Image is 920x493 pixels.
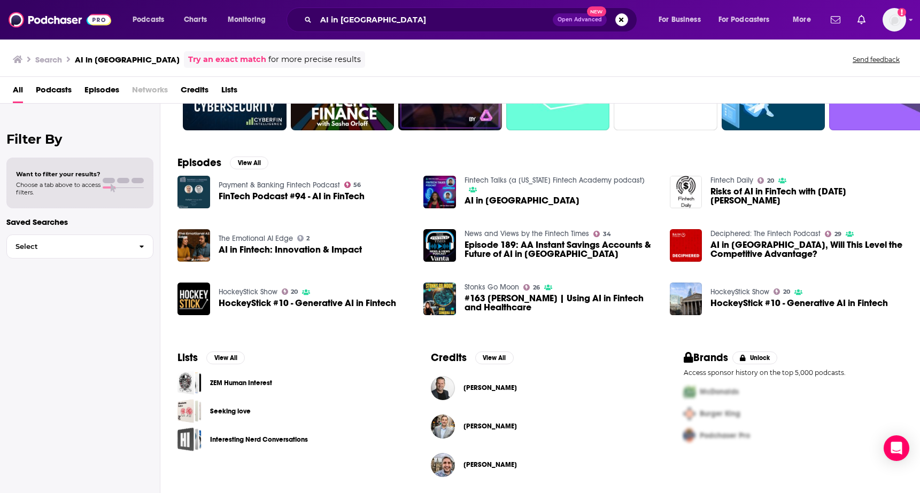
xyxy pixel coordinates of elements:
a: AI in Fintech [423,176,456,208]
button: Unlock [732,351,778,364]
button: View All [206,351,245,364]
a: Kevin Dinino [463,422,517,431]
img: Paul Wilshaw [431,453,455,477]
img: AI in Fintech, Will This Level the Competitive Advantage? [670,229,702,262]
a: Show notifications dropdown [826,11,845,29]
a: The Emotional AI Edge [219,234,293,243]
a: 20 [282,288,298,295]
a: AI in Fintech: Innovation & Impact [219,245,362,254]
a: #163 Sumedha Rai | Using AI in Fintech and Healthcare [465,294,657,312]
a: All [13,81,23,103]
a: FinTech Podcast #94 - AI in FinTech [219,192,365,201]
span: For Business [659,12,701,27]
span: Episode 189: AA Instant Savings Accounts & Future of AI in [GEOGRAPHIC_DATA] [465,240,657,259]
img: First Pro Logo [679,381,700,403]
a: Podcasts [36,81,72,103]
p: Access sponsor history on the top 5,000 podcasts. [684,369,903,377]
p: Saved Searches [6,217,153,227]
a: Podchaser - Follow, Share and Rate Podcasts [9,10,111,30]
a: Seeking love [210,405,251,417]
button: open menu [125,11,178,28]
h2: Lists [177,351,198,364]
a: 20 [757,177,774,184]
h3: Search [35,54,62,65]
img: Risks of AI in FinTech with Kartik Hosanagar [670,176,702,208]
a: Interesting Nerd Conversations [177,427,202,451]
span: 34 [603,232,611,237]
span: AI in [GEOGRAPHIC_DATA], Will This Level the Competitive Advantage? [710,240,903,259]
span: 20 [291,289,298,294]
a: HockeyStick #10 - Generative AI in Fintech [177,283,210,315]
a: ZEM Human Interest [210,377,272,389]
span: for more precise results [268,53,361,66]
a: Payment & Banking Fintech Podcast [219,181,340,190]
div: Open Intercom Messenger [884,435,909,461]
button: Brendan le GrangeBrendan le Grange [431,371,650,405]
button: View All [230,156,268,169]
img: User Profile [883,8,906,32]
a: FinTech Podcast #94 - AI in FinTech [177,176,210,208]
img: AI in Fintech: Innovation & Impact [177,229,210,262]
img: Third Pro Logo [679,425,700,447]
span: Podcasts [133,12,164,27]
span: Burger King [700,409,740,418]
a: 29 [825,231,841,237]
span: Monitoring [228,12,266,27]
a: HockeyStick Show [219,287,277,296]
a: Brendan le Grange [463,384,517,392]
img: Episode 189: AA Instant Savings Accounts & Future of AI in Fintech [423,229,456,262]
span: Want to filter your results? [16,170,100,178]
span: Charts [184,12,207,27]
a: Episode 189: AA Instant Savings Accounts & Future of AI in Fintech [465,240,657,259]
a: Brendan le Grange [431,376,455,400]
span: [PERSON_NAME] [463,460,517,469]
button: open menu [220,11,280,28]
a: EpisodesView All [177,156,268,169]
span: AI in [GEOGRAPHIC_DATA] [465,196,579,205]
span: Risks of AI in FinTech with [DATE][PERSON_NAME] [710,187,903,205]
a: Episodes [84,81,119,103]
a: ListsView All [177,351,245,364]
img: Kevin Dinino [431,414,455,439]
span: Lists [221,81,237,103]
a: Deciphered: The Fintech Podcast [710,229,821,238]
a: News and Views by the Fintech Times [465,229,589,238]
button: open menu [785,11,824,28]
a: AI in Fintech, Will This Level the Competitive Advantage? [710,240,903,259]
span: Logged in as patiencebaldacci [883,8,906,32]
a: HockeyStick #10 - Generative AI in Fintech [710,299,888,308]
h2: Episodes [177,156,221,169]
a: HockeyStick Show [710,287,769,296]
h3: AI in [GEOGRAPHIC_DATA] [75,54,180,65]
button: Kevin DininoKevin Dinino [431,409,650,443]
h2: Brands [684,351,728,364]
span: 20 [767,178,774,183]
span: 26 [533,285,540,290]
span: 29 [834,232,841,237]
span: Open Advanced [558,17,602,22]
span: 20 [783,289,790,294]
button: Open AdvancedNew [553,13,607,26]
a: Seeking love [177,399,202,423]
a: 20 [774,288,790,295]
img: #163 Sumedha Rai | Using AI in Fintech and Healthcare [423,283,456,315]
a: Credits [181,81,208,103]
a: Fintech Talks (a Georgia Fintech Academy podcast) [465,176,645,185]
button: Send feedback [849,55,903,64]
button: open menu [651,11,714,28]
h2: Filter By [6,131,153,147]
a: 26 [523,284,540,291]
span: Choose a tab above to access filters. [16,181,100,196]
span: 2 [306,236,310,241]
